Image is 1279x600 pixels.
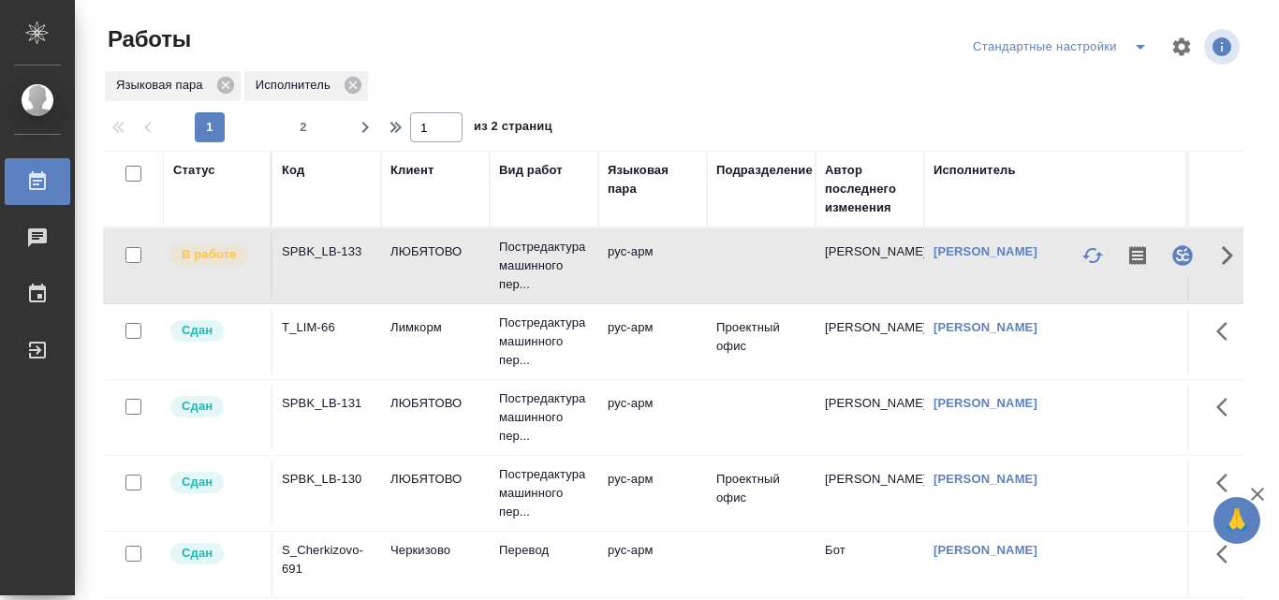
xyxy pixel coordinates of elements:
[390,470,480,489] p: ЛЮБЯТОВО
[1159,24,1204,69] span: Настроить таблицу
[816,233,924,299] td: [PERSON_NAME]
[256,76,337,95] p: Исполнитель
[1205,309,1250,354] button: Здесь прячутся важные кнопки
[105,71,241,101] div: Языковая пара
[716,161,813,180] div: Подразделение
[499,541,589,560] p: Перевод
[934,472,1037,486] a: [PERSON_NAME]
[169,470,261,495] div: Менеджер проверил работу исполнителя, передает ее на следующий этап
[934,320,1037,334] a: [PERSON_NAME]
[968,32,1159,62] div: split button
[182,473,213,491] p: Сдан
[282,541,372,578] div: S_Cherkizovo-691
[182,321,213,340] p: Сдан
[816,461,924,526] td: [PERSON_NAME]
[1205,233,1250,278] button: Скрыть кнопки
[1221,501,1253,540] span: 🙏
[288,112,318,142] button: 2
[598,309,707,374] td: рус-арм
[390,318,480,337] p: Лимкорм
[816,532,924,597] td: Бот
[1115,233,1160,278] button: Скопировать мини-бриф
[499,314,589,370] p: Постредактура машинного пер...
[390,541,480,560] p: Черкизово
[934,161,1016,180] div: Исполнитель
[707,309,816,374] td: Проектный офис
[499,161,563,180] div: Вид работ
[182,544,213,563] p: Сдан
[598,385,707,450] td: рус-арм
[103,24,191,54] span: Работы
[608,161,698,198] div: Языковая пара
[169,242,261,268] div: Исполнитель выполняет работу
[598,233,707,299] td: рус-арм
[282,318,372,337] div: T_LIM-66
[282,161,304,180] div: Код
[707,461,816,526] td: Проектный офис
[499,238,589,294] p: Постредактура машинного пер...
[169,394,261,419] div: Менеджер проверил работу исполнителя, передает ее на следующий этап
[182,245,236,264] p: В работе
[182,397,213,416] p: Сдан
[282,470,372,489] div: SPBK_LB-130
[244,71,368,101] div: Исполнитель
[934,396,1037,410] a: [PERSON_NAME]
[598,532,707,597] td: рус-арм
[1205,461,1250,505] button: Здесь прячутся важные кнопки
[116,76,210,95] p: Языковая пара
[598,461,707,526] td: рус-арм
[934,543,1037,557] a: [PERSON_NAME]
[390,242,480,261] p: ЛЮБЯТОВО
[1160,233,1205,278] button: Открыть проект SmartCat
[1204,29,1243,65] span: Посмотреть информацию
[282,394,372,413] div: SPBK_LB-131
[390,161,434,180] div: Клиент
[825,161,915,217] div: Автор последнего изменения
[1213,497,1260,544] button: 🙏
[816,385,924,450] td: [PERSON_NAME]
[816,309,924,374] td: [PERSON_NAME]
[390,394,480,413] p: ЛЮБЯТОВО
[1205,385,1250,430] button: Здесь прячутся важные кнопки
[499,465,589,521] p: Постредактура машинного пер...
[282,242,372,261] div: SPBK_LB-133
[169,318,261,344] div: Менеджер проверил работу исполнителя, передает ее на следующий этап
[499,389,589,446] p: Постредактура машинного пер...
[288,118,318,137] span: 2
[474,115,552,142] span: из 2 страниц
[1205,532,1250,577] button: Здесь прячутся важные кнопки
[934,244,1037,258] a: [PERSON_NAME]
[1070,233,1115,278] button: Обновить
[169,541,261,566] div: Менеджер проверил работу исполнителя, передает ее на следующий этап
[173,161,215,180] div: Статус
